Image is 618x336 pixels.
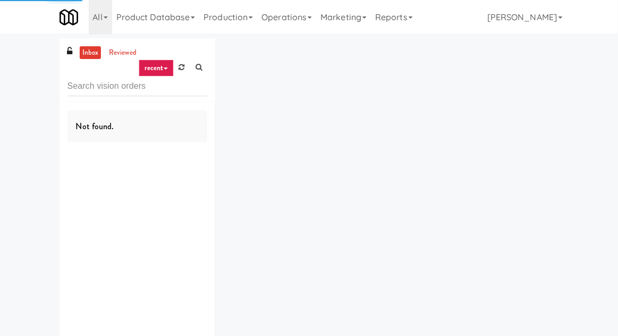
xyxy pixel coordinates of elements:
a: inbox [80,46,101,60]
a: recent [139,60,174,77]
img: Micromart [60,8,78,27]
input: Search vision orders [67,77,207,96]
a: reviewed [106,46,139,60]
span: Not found. [76,120,114,132]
